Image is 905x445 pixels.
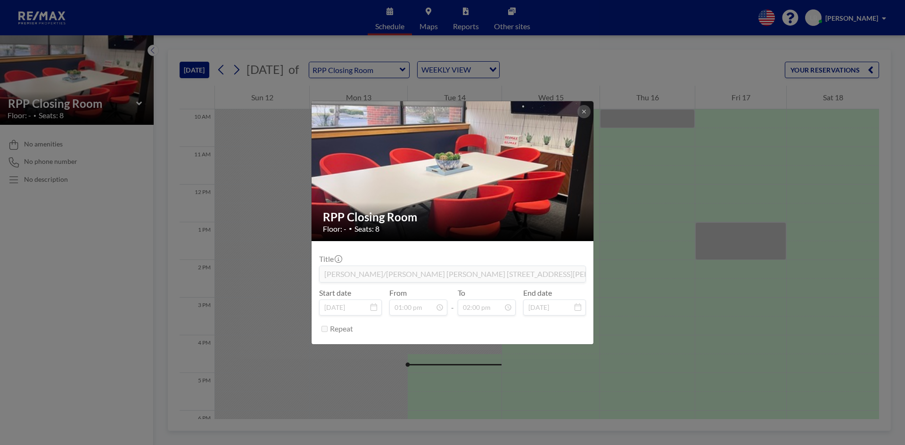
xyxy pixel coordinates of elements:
label: Title [319,254,341,264]
span: - [451,291,454,312]
input: (No title) [320,266,585,282]
label: Start date [319,288,351,298]
label: From [389,288,407,298]
label: Repeat [330,324,353,333]
span: Floor: - [323,224,346,234]
label: End date [523,288,552,298]
span: Seats: 8 [354,224,379,234]
span: • [349,225,352,232]
label: To [458,288,465,298]
h2: RPP Closing Room [323,210,583,224]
